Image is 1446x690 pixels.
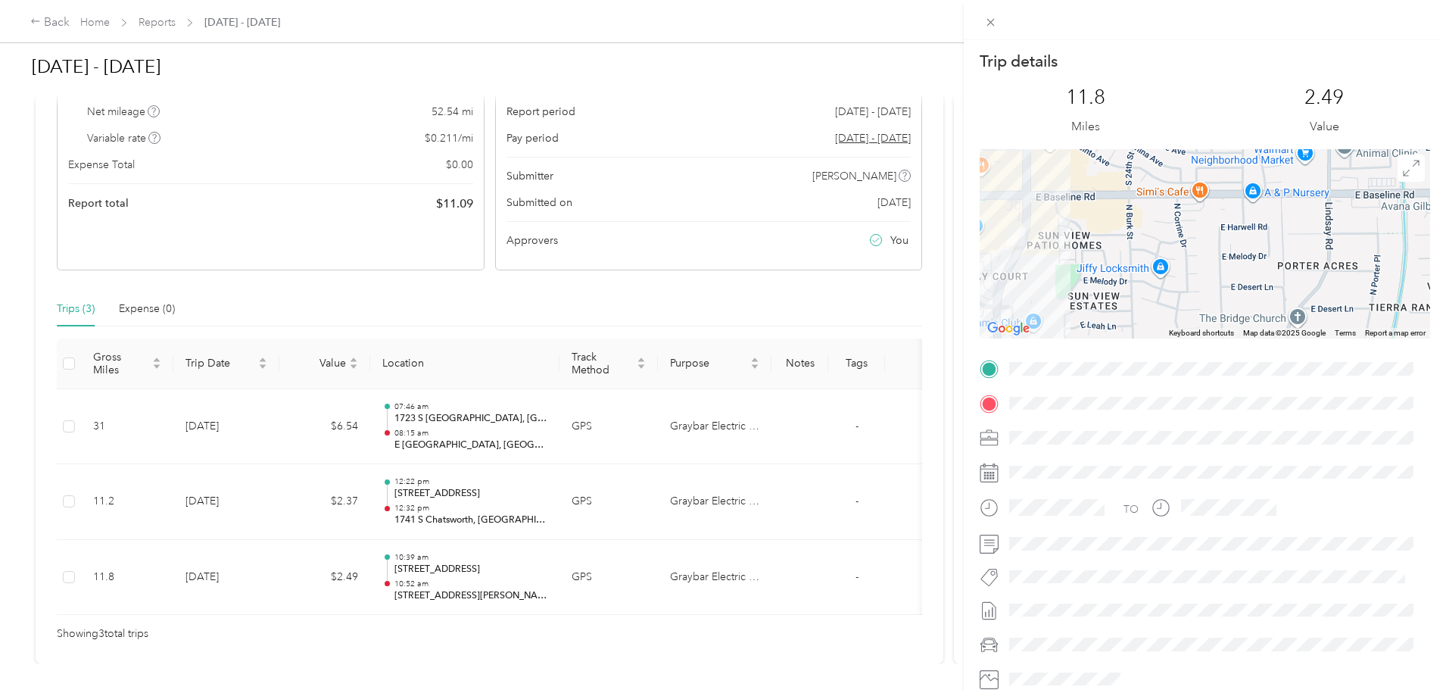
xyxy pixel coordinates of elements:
[1310,117,1339,136] p: Value
[983,319,1033,339] img: Google
[1123,501,1139,517] div: TO
[1066,86,1105,110] p: 11.8
[1361,605,1446,690] iframe: Everlance-gr Chat Button Frame
[983,319,1033,339] a: Open this area in Google Maps (opens a new window)
[1169,328,1234,339] button: Keyboard shortcuts
[1304,86,1344,110] p: 2.49
[1335,329,1356,337] a: Terms (opens in new tab)
[980,51,1058,72] p: Trip details
[1243,329,1326,337] span: Map data ©2025 Google
[1071,117,1100,136] p: Miles
[1365,329,1426,337] a: Report a map error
